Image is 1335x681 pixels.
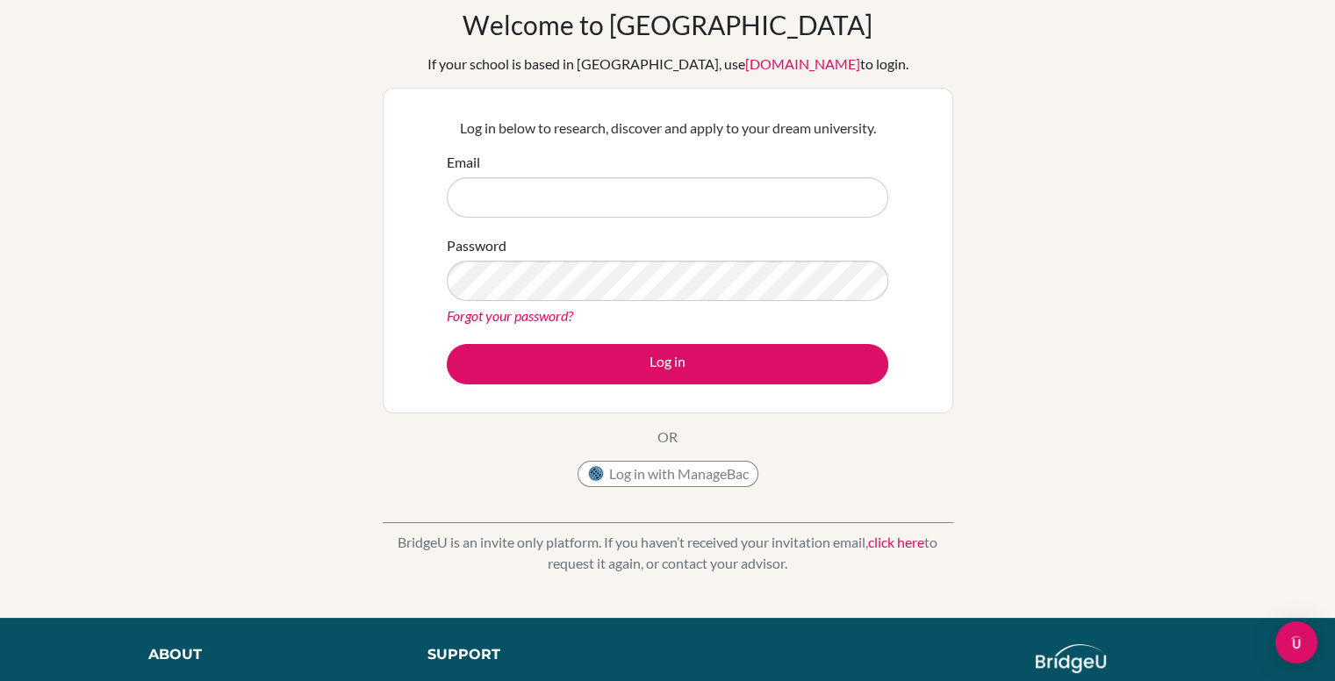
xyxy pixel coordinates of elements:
p: BridgeU is an invite only platform. If you haven’t received your invitation email, to request it ... [383,532,953,574]
button: Log in [447,344,888,384]
p: OR [657,427,678,448]
a: [DOMAIN_NAME] [745,55,860,72]
a: Forgot your password? [447,307,573,324]
h1: Welcome to [GEOGRAPHIC_DATA] [463,9,872,40]
div: If your school is based in [GEOGRAPHIC_DATA], use to login. [427,54,908,75]
p: Log in below to research, discover and apply to your dream university. [447,118,888,139]
img: logo_white@2x-f4f0deed5e89b7ecb1c2cc34c3e3d731f90f0f143d5ea2071677605dd97b5244.png [1036,644,1107,673]
label: Password [447,235,506,256]
label: Email [447,152,480,173]
div: About [148,644,388,665]
a: click here [868,534,924,550]
div: Support [427,644,649,665]
div: Open Intercom Messenger [1275,621,1317,663]
button: Log in with ManageBac [578,461,758,487]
